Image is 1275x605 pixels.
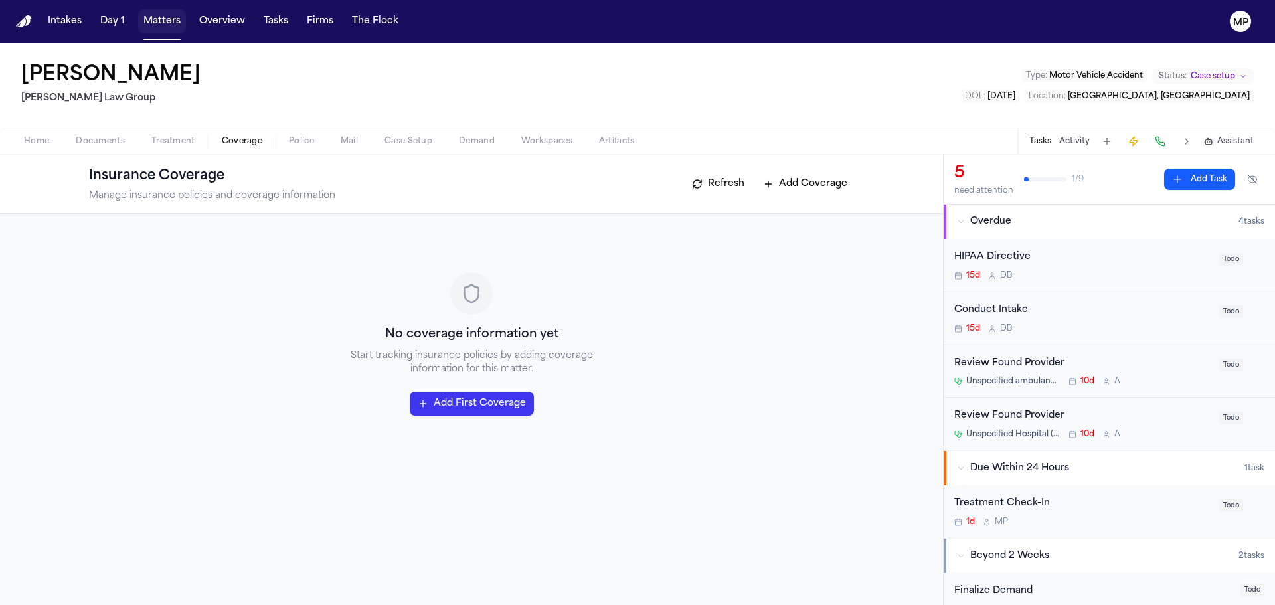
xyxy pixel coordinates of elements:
div: need attention [954,185,1013,196]
button: Beyond 2 Weeks2tasks [944,539,1275,573]
span: Mail [341,136,358,147]
div: Open task: HIPAA Directive [944,239,1275,292]
span: Motor Vehicle Accident [1049,72,1143,80]
button: Refresh [685,173,751,195]
span: Type : [1026,72,1047,80]
span: Unspecified Hospital (trauma, surgical) in [GEOGRAPHIC_DATA], [GEOGRAPHIC_DATA] [966,429,1061,440]
button: Add Coverage [756,173,854,195]
span: Case Setup [384,136,432,147]
button: Intakes [42,9,87,33]
button: Day 1 [95,9,130,33]
button: Add Task [1098,132,1116,151]
span: Location : [1029,92,1066,100]
span: 1 task [1244,463,1264,474]
span: 2 task s [1238,551,1264,561]
button: The Flock [347,9,404,33]
span: Todo [1219,412,1243,424]
span: Todo [1219,359,1243,371]
span: 10d [1080,429,1094,440]
h1: [PERSON_NAME] [21,64,201,88]
div: Review Found Provider [954,408,1211,424]
button: Make a Call [1151,132,1169,151]
span: Status: [1159,71,1187,82]
button: Add Task [1164,169,1235,190]
button: Edit Location: Pittsburgh, PA [1025,90,1254,103]
span: Todo [1219,305,1243,318]
span: Assistant [1217,136,1254,147]
button: Hide completed tasks (⌘⇧H) [1240,169,1264,190]
span: 15d [966,270,980,281]
span: Unspecified ambulance service in [GEOGRAPHIC_DATA], [GEOGRAPHIC_DATA] [966,376,1061,387]
div: Review Found Provider [954,356,1211,371]
span: Police [289,136,314,147]
button: Overdue4tasks [944,205,1275,239]
span: Beyond 2 Weeks [970,549,1049,562]
span: Coverage [222,136,262,147]
span: Workspaces [521,136,572,147]
h3: No coverage information yet [385,325,558,344]
button: Add First Coverage [410,392,534,416]
span: 1d [966,517,975,527]
button: Assistant [1204,136,1254,147]
div: Open task: Conduct Intake [944,292,1275,345]
span: Treatment [151,136,195,147]
span: Todo [1240,584,1264,596]
span: [GEOGRAPHIC_DATA], [GEOGRAPHIC_DATA] [1068,92,1250,100]
div: Open task: Review Found Provider [944,398,1275,450]
button: Firms [301,9,339,33]
span: Due Within 24 Hours [970,462,1069,475]
p: Start tracking insurance policies by adding coverage information for this matter. [344,349,599,376]
span: D B [1000,323,1013,334]
span: 1 / 9 [1072,174,1084,185]
div: Treatment Check-In [954,496,1211,511]
button: Activity [1059,136,1090,147]
text: MP [1233,18,1248,27]
button: Edit Type: Motor Vehicle Accident [1022,69,1147,82]
div: Conduct Intake [954,303,1211,318]
span: Todo [1219,499,1243,512]
img: Finch Logo [16,15,32,28]
button: Tasks [258,9,294,33]
span: D B [1000,270,1013,281]
div: 5 [954,163,1013,184]
span: A [1114,376,1120,387]
button: Edit DOL: 2025-07-19 [961,90,1019,103]
span: Overdue [970,215,1011,228]
div: HIPAA Directive [954,250,1211,265]
span: [DATE] [987,92,1015,100]
span: Case setup [1191,71,1235,82]
span: 15d [966,323,980,334]
div: Open task: Treatment Check-In [944,485,1275,538]
span: DOL : [965,92,985,100]
button: Matters [138,9,186,33]
div: Open task: Review Found Provider [944,345,1275,398]
button: Overview [194,9,250,33]
span: Todo [1219,253,1243,266]
span: Artifacts [599,136,635,147]
span: Documents [76,136,125,147]
span: Demand [459,136,495,147]
span: A [1114,429,1120,440]
button: Change status from Case setup [1152,68,1254,84]
a: Home [16,15,32,28]
span: 4 task s [1238,216,1264,227]
button: Due Within 24 Hours1task [944,451,1275,485]
button: Tasks [1029,136,1051,147]
button: Edit matter name [21,64,201,88]
h1: Insurance Coverage [89,165,254,187]
span: 10d [1080,376,1094,387]
h2: [PERSON_NAME] Law Group [21,90,206,106]
button: Create Immediate Task [1124,132,1143,151]
span: Home [24,136,49,147]
div: Finalize Demand [954,584,1232,599]
p: Manage insurance policies and coverage information [89,189,335,203]
span: M P [995,517,1008,527]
